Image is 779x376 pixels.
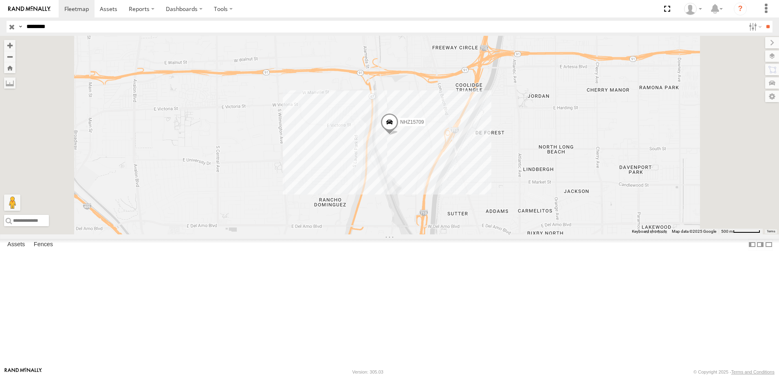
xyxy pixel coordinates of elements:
a: Terms and Conditions [731,369,775,374]
label: Hide Summary Table [765,239,773,251]
label: Map Settings [765,91,779,102]
label: Measure [4,77,15,89]
a: Visit our Website [4,368,42,376]
button: Zoom in [4,40,15,51]
label: Dock Summary Table to the Left [748,239,756,251]
img: rand-logo.svg [8,6,51,12]
label: Search Query [17,21,24,33]
span: 500 m [721,229,733,234]
label: Fences [30,239,57,250]
button: Map Scale: 500 m per 63 pixels [719,229,763,234]
button: Drag Pegman onto the map to open Street View [4,195,20,211]
button: Zoom Home [4,62,15,73]
span: Map data ©2025 Google [672,229,716,234]
div: Zulema McIntosch [681,3,705,15]
div: Version: 305.03 [352,369,383,374]
i: ? [734,2,747,15]
label: Assets [3,239,29,250]
a: Terms [767,230,775,233]
label: Dock Summary Table to the Right [756,239,764,251]
button: Keyboard shortcuts [632,229,667,234]
span: NHZ15709 [400,120,424,125]
div: © Copyright 2025 - [693,369,775,374]
label: Search Filter Options [746,21,763,33]
button: Zoom out [4,51,15,62]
